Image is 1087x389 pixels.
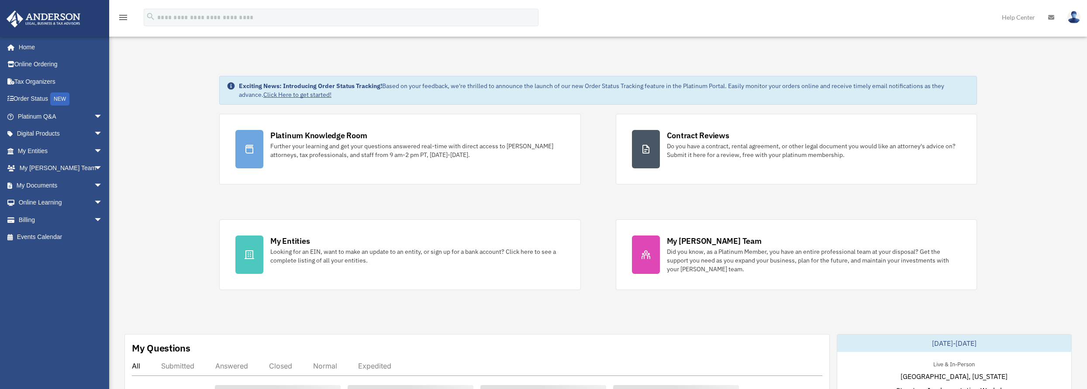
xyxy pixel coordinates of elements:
[263,91,331,99] a: Click Here to get started!
[132,362,140,370] div: All
[94,211,111,229] span: arrow_drop_down
[270,235,310,246] div: My Entities
[219,219,581,290] a: My Entities Looking for an EIN, want to make an update to an entity, or sign up for a bank accoun...
[616,114,977,184] a: Contract Reviews Do you have a contract, rental agreement, or other legal document you would like...
[50,92,69,106] div: NEW
[6,108,116,125] a: Platinum Q&Aarrow_drop_down
[6,38,111,56] a: Home
[215,362,248,370] div: Answered
[94,142,111,160] span: arrow_drop_down
[1067,11,1080,24] img: User Pic
[358,362,391,370] div: Expedited
[270,130,367,141] div: Platinum Knowledge Room
[6,90,116,108] a: Order StatusNEW
[239,82,970,99] div: Based on your feedback, we're thrilled to announce the launch of our new Order Status Tracking fe...
[6,125,116,143] a: Digital Productsarrow_drop_down
[239,82,382,90] strong: Exciting News: Introducing Order Status Tracking!
[616,219,977,290] a: My [PERSON_NAME] Team Did you know, as a Platinum Member, you have an entire professional team at...
[6,194,116,212] a: Online Learningarrow_drop_down
[94,194,111,212] span: arrow_drop_down
[313,362,337,370] div: Normal
[6,177,116,194] a: My Documentsarrow_drop_down
[94,125,111,143] span: arrow_drop_down
[901,371,1008,382] span: [GEOGRAPHIC_DATA], [US_STATE]
[6,56,116,73] a: Online Ordering
[270,142,565,159] div: Further your learning and get your questions answered real-time with direct access to [PERSON_NAM...
[667,142,961,159] div: Do you have a contract, rental agreement, or other legal document you would like an attorney's ad...
[146,12,155,21] i: search
[94,177,111,194] span: arrow_drop_down
[667,247,961,273] div: Did you know, as a Platinum Member, you have an entire professional team at your disposal? Get th...
[6,160,116,177] a: My [PERSON_NAME] Teamarrow_drop_down
[6,229,116,246] a: Events Calendar
[926,359,982,368] div: Live & In-Person
[94,160,111,177] span: arrow_drop_down
[4,10,83,27] img: Anderson Advisors Platinum Portal
[667,235,762,246] div: My [PERSON_NAME] Team
[269,362,292,370] div: Closed
[6,211,116,229] a: Billingarrow_drop_down
[837,334,1071,352] div: [DATE]-[DATE]
[6,73,116,90] a: Tax Organizers
[219,114,581,184] a: Platinum Knowledge Room Further your learning and get your questions answered real-time with dire...
[118,15,128,23] a: menu
[132,341,190,355] div: My Questions
[94,108,111,126] span: arrow_drop_down
[118,12,128,23] i: menu
[161,362,194,370] div: Submitted
[667,130,729,141] div: Contract Reviews
[270,247,565,265] div: Looking for an EIN, want to make an update to an entity, or sign up for a bank account? Click her...
[6,142,116,160] a: My Entitiesarrow_drop_down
